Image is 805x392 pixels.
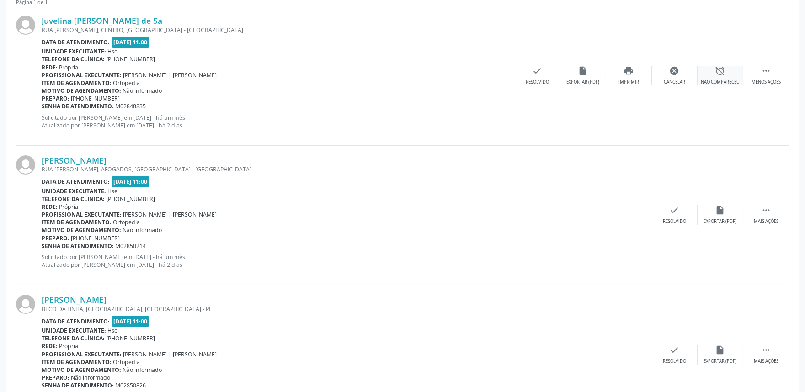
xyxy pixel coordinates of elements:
[42,366,121,374] b: Motivo de agendamento:
[108,187,118,195] span: Hse
[16,155,35,175] img: img
[59,342,79,350] span: Própria
[123,366,162,374] span: Não informado
[618,79,639,85] div: Imprimir
[752,79,781,85] div: Menos ações
[715,345,725,355] i: insert_drive_file
[42,26,515,34] div: RUA [PERSON_NAME], CENTRO, [GEOGRAPHIC_DATA] - [GEOGRAPHIC_DATA]
[42,48,106,55] b: Unidade executante:
[42,55,105,63] b: Telefone da clínica:
[663,218,686,225] div: Resolvido
[123,226,162,234] span: Não informado
[42,342,58,350] b: Rede:
[42,381,114,389] b: Senha de atendimento:
[624,66,634,76] i: print
[704,218,737,225] div: Exportar (PDF)
[113,218,140,226] span: Ortopedia
[42,318,110,325] b: Data de atendimento:
[754,218,778,225] div: Mais ações
[123,211,217,218] span: [PERSON_NAME] | [PERSON_NAME]
[42,305,652,313] div: BECO DA LINHA, [GEOGRAPHIC_DATA], [GEOGRAPHIC_DATA] - PE
[42,38,110,46] b: Data de atendimento:
[42,327,106,334] b: Unidade executante:
[533,66,543,76] i: check
[42,242,114,250] b: Senha de atendimento:
[42,226,121,234] b: Motivo de agendamento:
[42,358,112,366] b: Item de agendamento:
[663,358,686,365] div: Resolvido
[42,253,652,269] p: Solicitado por [PERSON_NAME] em [DATE] - há um mês Atualizado por [PERSON_NAME] em [DATE] - há 2 ...
[704,358,737,365] div: Exportar (PDF)
[42,374,69,381] b: Preparo:
[112,176,150,187] span: [DATE] 11:00
[42,234,69,242] b: Preparo:
[42,16,162,26] a: Juvelina [PERSON_NAME] de Sa
[123,87,162,95] span: Não informado
[107,195,155,203] span: [PHONE_NUMBER]
[59,64,79,71] span: Própria
[42,195,105,203] b: Telefone da clínica:
[761,345,771,355] i: 
[108,48,118,55] span: Hse
[42,71,122,79] b: Profissional executante:
[42,178,110,185] b: Data de atendimento:
[701,79,740,85] div: Não compareceu
[42,165,652,173] div: RUA [PERSON_NAME], AFOGADOS, [GEOGRAPHIC_DATA] - [GEOGRAPHIC_DATA]
[42,79,112,87] b: Item de agendamento:
[116,381,146,389] span: M02850826
[42,218,112,226] b: Item de agendamento:
[42,334,105,342] b: Telefone da clínica:
[123,71,217,79] span: [PERSON_NAME] | [PERSON_NAME]
[123,350,217,358] span: [PERSON_NAME] | [PERSON_NAME]
[578,66,588,76] i: insert_drive_file
[42,187,106,195] b: Unidade executante:
[42,295,107,305] a: [PERSON_NAME]
[42,102,114,110] b: Senha de atendimento:
[754,358,778,365] div: Mais ações
[116,242,146,250] span: M02850214
[567,79,600,85] div: Exportar (PDF)
[42,64,58,71] b: Rede:
[113,79,140,87] span: Ortopedia
[116,102,146,110] span: M02848835
[71,234,120,242] span: [PHONE_NUMBER]
[715,205,725,215] i: insert_drive_file
[16,295,35,314] img: img
[670,345,680,355] i: check
[526,79,549,85] div: Resolvido
[71,95,120,102] span: [PHONE_NUMBER]
[42,87,121,95] b: Motivo de agendamento:
[112,316,150,327] span: [DATE] 11:00
[71,374,111,381] span: Não informado
[761,205,771,215] i: 
[42,211,122,218] b: Profissional executante:
[107,55,155,63] span: [PHONE_NUMBER]
[664,79,685,85] div: Cancelar
[59,203,79,211] span: Própria
[107,334,155,342] span: [PHONE_NUMBER]
[42,114,515,129] p: Solicitado por [PERSON_NAME] em [DATE] - há um mês Atualizado por [PERSON_NAME] em [DATE] - há 2 ...
[715,66,725,76] i: alarm_off
[42,95,69,102] b: Preparo:
[670,205,680,215] i: check
[113,358,140,366] span: Ortopedia
[761,66,771,76] i: 
[42,203,58,211] b: Rede:
[16,16,35,35] img: img
[108,327,118,334] span: Hse
[112,37,150,48] span: [DATE] 11:00
[42,350,122,358] b: Profissional executante:
[670,66,680,76] i: cancel
[42,155,107,165] a: [PERSON_NAME]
